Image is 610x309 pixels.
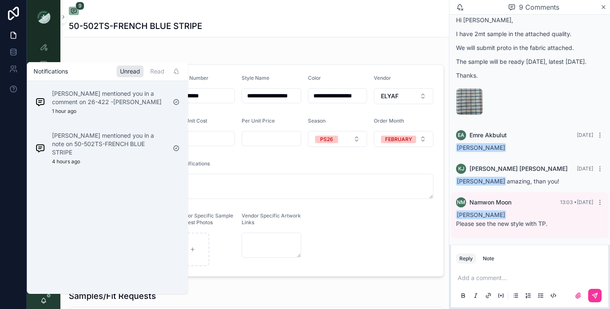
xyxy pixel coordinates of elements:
p: 1 hour ago [52,108,76,115]
button: Select Button [308,131,368,147]
span: KJ [458,165,464,172]
button: Reply [456,254,476,264]
span: Per Unit Cost [176,118,207,124]
p: Hi [PERSON_NAME], [456,16,603,24]
img: Notification icon [35,143,45,153]
span: amazing, than you! [456,178,559,185]
p: I have 2mt sample in the attached quality. [456,29,603,38]
span: [DATE] [577,165,593,172]
div: Read [147,65,168,77]
span: Style Name [242,75,269,81]
span: [PERSON_NAME] [PERSON_NAME] [469,165,568,173]
h1: Samples/Fit Requests [69,290,156,302]
span: 13:03 • [DATE] [560,199,593,205]
p: 4 hours ago [52,158,80,165]
p: Thanks. [456,71,603,80]
p: [PERSON_NAME] mentioned you in a note on 50-502TS-FRENCH BLUE STRIPE [52,131,166,157]
span: [PERSON_NAME] [456,143,506,152]
span: EA [458,132,464,139]
button: Note [480,254,498,264]
img: App logo [37,10,50,24]
span: NM [457,199,465,206]
button: Select Button [374,131,433,147]
span: Emre Akbulut [469,131,507,139]
img: Notification icon [35,97,45,107]
span: Vendor Specific Artwork Links [242,212,301,225]
span: [PERSON_NAME] [456,177,506,186]
p: We will submit proto in the fabric attached. [456,43,603,52]
p: Please see the new style with TP. [456,219,603,228]
span: Namwon Moon [469,198,511,207]
div: Note [483,255,494,262]
span: 9 Comments [519,2,559,12]
span: [PERSON_NAME] [456,210,506,219]
span: Order Month [374,118,404,124]
div: scrollable content [27,34,60,183]
span: 9 [76,2,84,10]
span: ELYAF [381,92,399,100]
p: The sample will be ready [DATE], latest [DATE]. [456,57,603,66]
span: Specifications [176,160,210,167]
span: Vendor [374,75,391,81]
span: Per Unit Price [242,118,275,124]
span: Season [308,118,326,124]
span: [DATE] [577,132,593,138]
span: Color [308,75,321,81]
button: 9 [69,7,79,17]
h1: 50-502TS-FRENCH BLUE STRIPE [69,20,202,32]
span: Style Number [176,75,209,81]
div: PS26 [320,136,333,143]
button: Select Button [374,88,433,104]
p: [PERSON_NAME] mentioned you in a comment on 26-422 -[PERSON_NAME] [52,89,166,106]
span: Vendor Specific Sample Request Photos [176,212,233,225]
h1: Notifications [34,67,68,76]
div: FEBRUARY [385,136,412,143]
div: Unread [117,65,143,77]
